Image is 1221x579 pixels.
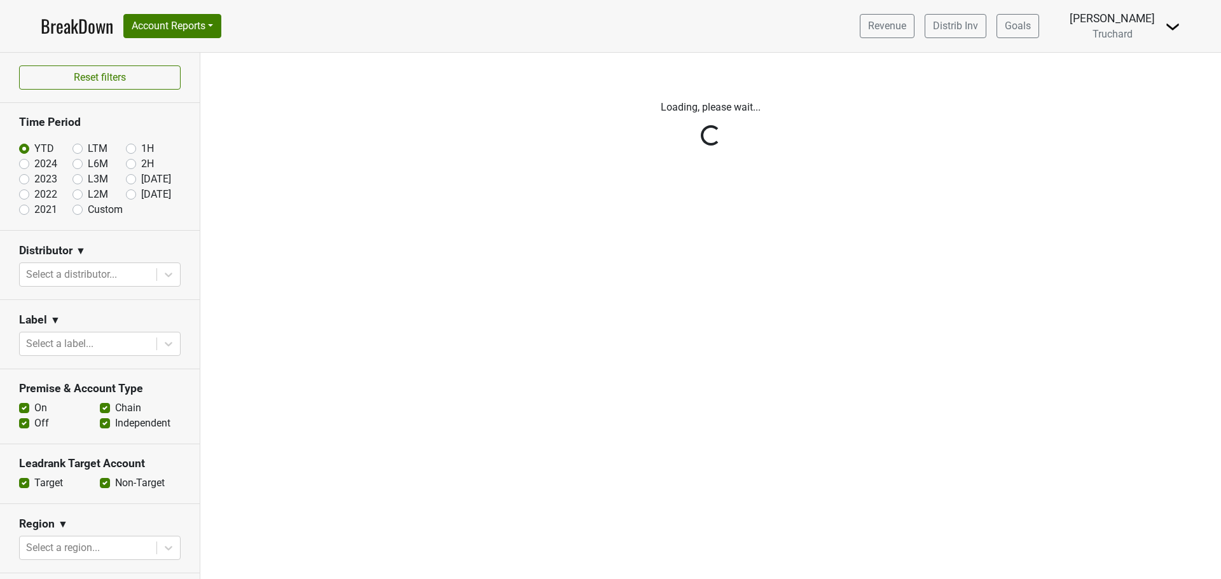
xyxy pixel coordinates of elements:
span: Truchard [1093,28,1133,40]
a: Revenue [860,14,914,38]
a: Goals [997,14,1039,38]
button: Account Reports [123,14,221,38]
a: Distrib Inv [925,14,986,38]
p: Loading, please wait... [358,100,1064,115]
img: Dropdown Menu [1165,19,1180,34]
div: [PERSON_NAME] [1070,10,1155,27]
a: BreakDown [41,13,113,39]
